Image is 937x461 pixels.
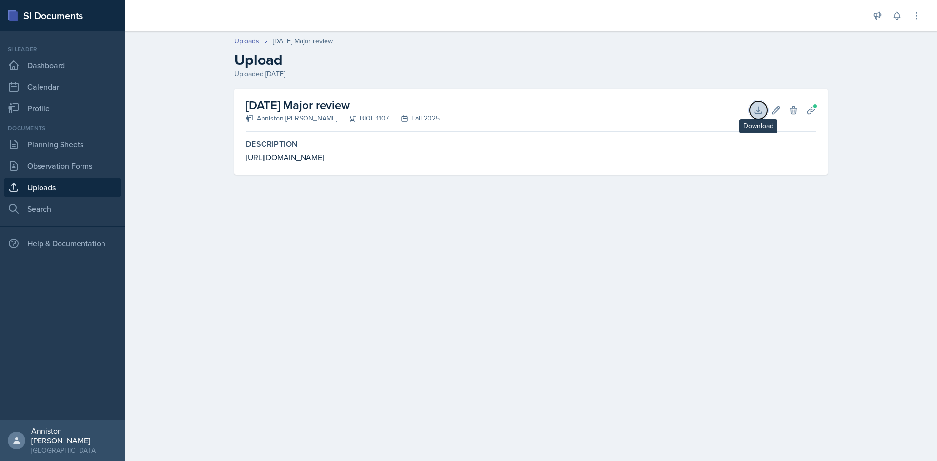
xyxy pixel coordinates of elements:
a: Uploads [234,36,259,46]
a: Profile [4,99,121,118]
button: Download [750,101,767,119]
div: Documents [4,124,121,133]
a: Uploads [4,178,121,197]
div: [GEOGRAPHIC_DATA] [31,445,117,455]
div: Uploaded [DATE] [234,69,828,79]
div: Si leader [4,45,121,54]
div: [DATE] Major review [273,36,333,46]
div: Help & Documentation [4,234,121,253]
a: Observation Forms [4,156,121,176]
div: Fall 2025 [389,113,440,123]
div: Anniston [PERSON_NAME] [31,426,117,445]
a: Planning Sheets [4,135,121,154]
a: Calendar [4,77,121,97]
div: BIOL 1107 [337,113,389,123]
div: [URL][DOMAIN_NAME] [246,151,816,163]
a: Dashboard [4,56,121,75]
div: Anniston [PERSON_NAME] [246,113,337,123]
a: Search [4,199,121,219]
h2: [DATE] Major review [246,97,440,114]
h2: Upload [234,51,828,69]
label: Description [246,140,816,149]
